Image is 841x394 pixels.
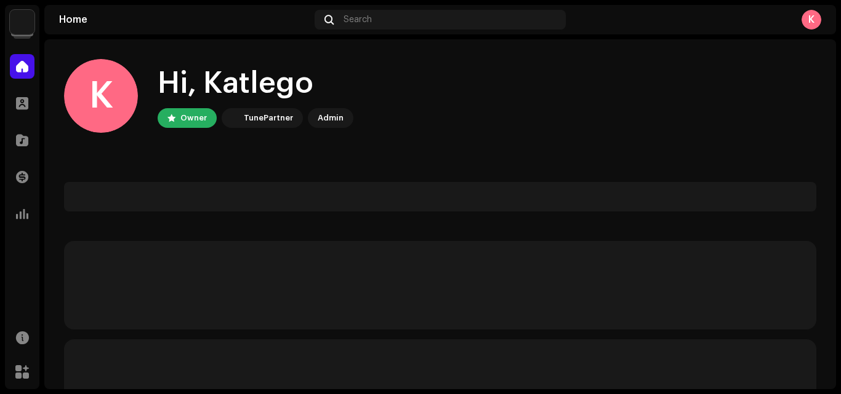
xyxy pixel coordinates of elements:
div: K [802,10,821,30]
span: Search [344,15,372,25]
div: Home [59,15,310,25]
div: Admin [318,111,344,125]
img: bb549e82-3f54-41b5-8d74-ce06bd45c366 [10,10,34,34]
div: Hi, Katlego [158,64,353,103]
div: K [64,59,138,133]
img: bb549e82-3f54-41b5-8d74-ce06bd45c366 [224,111,239,125]
div: TunePartner [244,111,293,125]
div: Owner [180,111,207,125]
